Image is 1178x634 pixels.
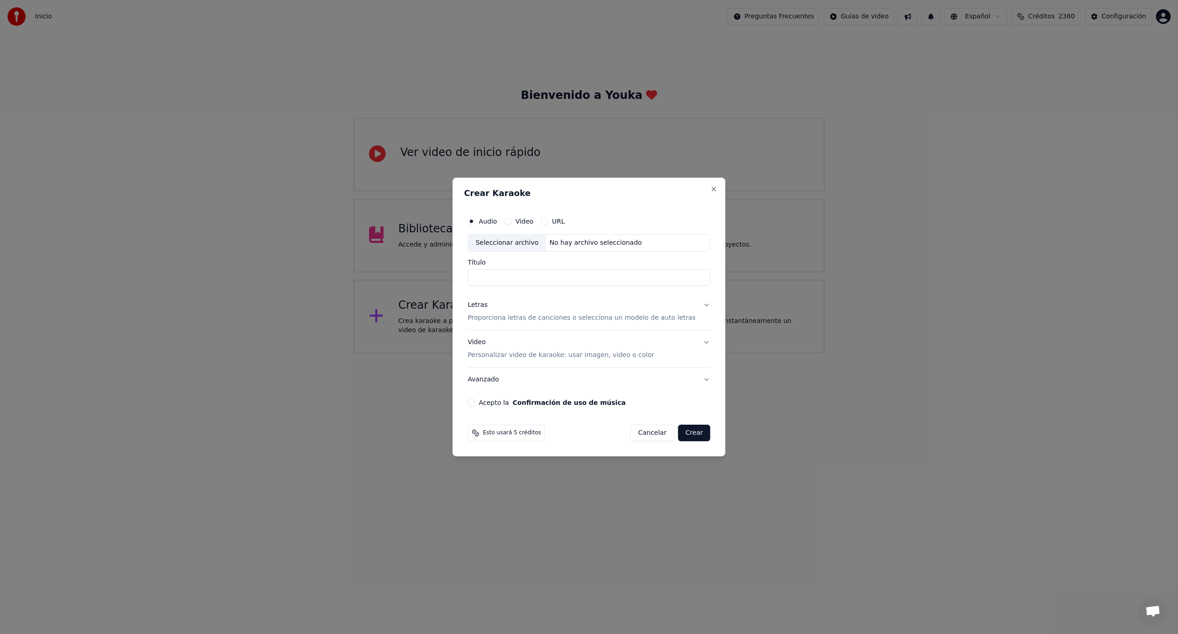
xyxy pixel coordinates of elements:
[630,425,675,441] button: Cancelar
[483,429,541,437] span: Esto usará 5 créditos
[468,330,710,367] button: VideoPersonalizar video de karaoke: usar imagen, video o color
[479,218,497,225] label: Audio
[468,235,546,251] div: Seleccionar archivo
[513,399,626,406] button: Acepto la
[515,218,533,225] label: Video
[464,189,714,197] h2: Crear Karaoke
[678,425,710,441] button: Crear
[468,338,654,360] div: Video
[468,313,695,323] p: Proporciona letras de canciones o selecciona un modelo de auto letras
[479,399,625,406] label: Acepto la
[552,218,565,225] label: URL
[468,368,710,392] button: Avanzado
[546,238,646,248] div: No hay archivo seleccionado
[468,300,487,310] div: Letras
[468,351,654,360] p: Personalizar video de karaoke: usar imagen, video o color
[468,259,710,265] label: Título
[468,293,710,330] button: LetrasProporciona letras de canciones o selecciona un modelo de auto letras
